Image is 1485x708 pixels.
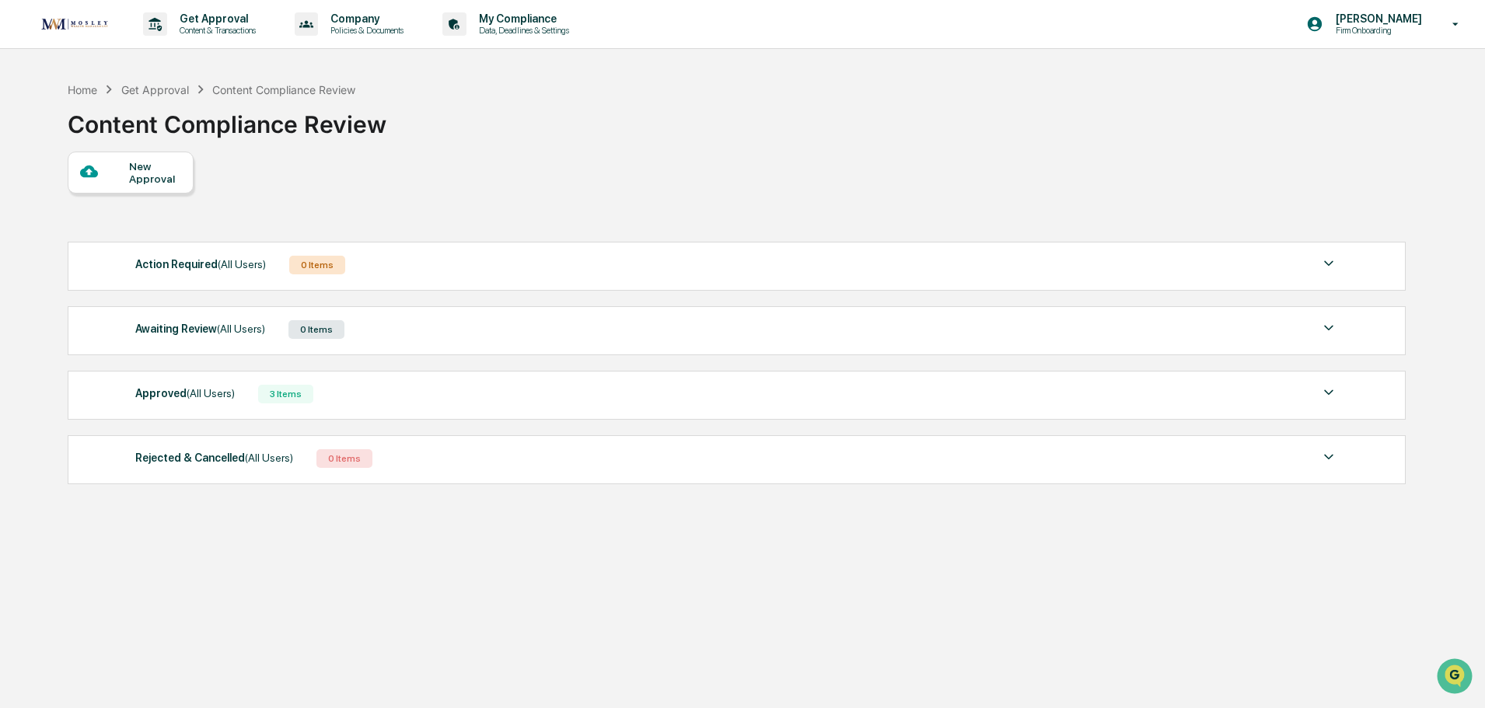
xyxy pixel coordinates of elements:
p: Firm Onboarding [1323,25,1430,36]
span: (All Users) [187,387,235,399]
p: Get Approval [167,12,264,25]
img: caret [1319,448,1338,466]
span: Preclearance [31,196,100,211]
img: logo [37,14,112,34]
div: Content Compliance Review [212,83,355,96]
div: Awaiting Review [135,319,265,339]
div: 0 Items [316,449,372,468]
img: 1746055101610-c473b297-6a78-478c-a979-82029cc54cd1 [16,119,44,147]
p: Content & Transactions [167,25,264,36]
a: 🖐️Preclearance [9,190,107,218]
div: 🔎 [16,227,28,239]
div: 🗄️ [113,197,125,210]
div: New Approval [129,160,181,185]
div: Start new chat [53,119,255,134]
span: (All Users) [217,323,265,335]
p: Policies & Documents [318,25,411,36]
span: Attestations [128,196,193,211]
div: 0 Items [288,320,344,339]
div: Approved [135,383,235,403]
iframe: Open customer support [1435,657,1477,699]
p: My Compliance [466,12,577,25]
span: Data Lookup [31,225,98,241]
img: caret [1319,319,1338,337]
div: We're available if you need us! [53,134,197,147]
img: caret [1319,383,1338,402]
a: 🔎Data Lookup [9,219,104,247]
span: Pylon [155,263,188,275]
a: Powered byPylon [110,263,188,275]
p: Data, Deadlines & Settings [466,25,577,36]
a: 🗄️Attestations [107,190,199,218]
div: Rejected & Cancelled [135,448,293,468]
p: Company [318,12,411,25]
img: caret [1319,254,1338,273]
div: Content Compliance Review [68,98,386,138]
p: How can we help? [16,33,283,58]
div: Action Required [135,254,266,274]
div: 🖐️ [16,197,28,210]
div: Home [68,83,97,96]
span: (All Users) [245,452,293,464]
button: Start new chat [264,124,283,142]
p: [PERSON_NAME] [1323,12,1430,25]
span: (All Users) [218,258,266,270]
div: Get Approval [121,83,189,96]
div: 0 Items [289,256,345,274]
div: 3 Items [258,385,313,403]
